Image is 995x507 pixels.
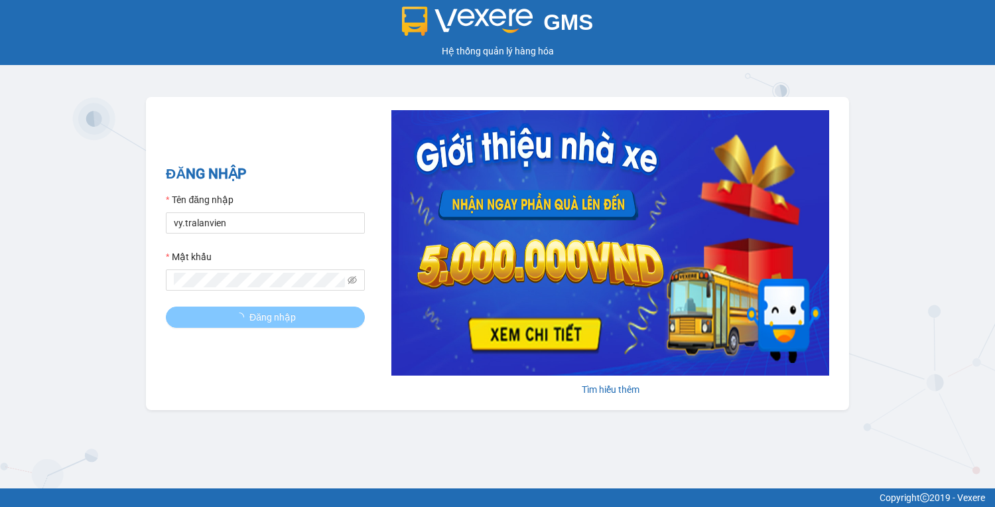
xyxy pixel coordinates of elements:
[174,273,345,287] input: Mật khẩu
[235,313,249,322] span: loading
[543,10,593,35] span: GMS
[391,382,829,397] div: Tìm hiểu thêm
[391,110,829,376] img: banner-0
[166,163,365,185] h2: ĐĂNG NHẬP
[402,7,533,36] img: logo 2
[920,493,929,502] span: copyright
[10,490,985,505] div: Copyright 2019 - Vexere
[3,44,992,58] div: Hệ thống quản lý hàng hóa
[402,20,594,31] a: GMS
[249,310,296,325] span: Đăng nhập
[166,250,212,264] label: Mật khẩu
[348,275,357,285] span: eye-invisible
[166,212,365,234] input: Tên đăng nhập
[166,192,233,207] label: Tên đăng nhập
[166,307,365,328] button: Đăng nhập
